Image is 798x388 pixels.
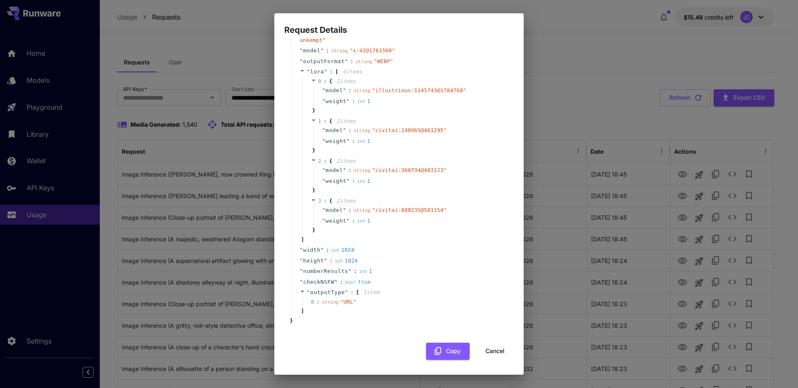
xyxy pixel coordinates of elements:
[336,158,356,164] span: 2 item s
[329,157,332,165] span: {
[350,288,354,297] span: :
[350,47,395,54] span: " x:42@1761560 "
[343,167,346,173] span: "
[348,126,352,135] span: :
[303,257,324,265] span: height
[325,166,343,174] span: model
[300,47,303,54] span: "
[336,198,356,204] span: 2 item s
[331,248,340,253] span: int
[335,257,357,265] div: 1024
[345,280,356,285] span: bool
[325,217,346,225] span: weight
[359,267,372,275] div: 1
[357,177,370,185] div: 1
[322,87,325,93] span: "
[325,126,343,135] span: model
[372,167,447,173] span: " civitai:360734@403123 "
[303,267,348,275] span: numberResults
[331,246,354,254] div: 1024
[426,343,470,360] button: Copy
[374,58,393,64] span: " WEBP "
[331,48,348,54] span: string
[325,206,343,214] span: model
[300,258,303,264] span: "
[354,88,370,93] span: string
[346,218,350,224] span: "
[336,118,356,124] span: 2 item s
[311,186,315,194] span: }
[324,258,327,264] span: "
[340,299,356,305] span: " URL "
[318,118,321,124] span: 1
[346,178,350,184] span: "
[303,57,345,66] span: outputFormat
[320,47,324,54] span: "
[288,317,293,325] span: }
[316,298,320,306] div: :
[357,219,365,224] span: int
[322,300,339,305] span: string
[329,117,332,125] span: {
[357,97,370,106] div: 1
[303,47,320,55] span: model
[363,289,379,295] span: 1 item
[330,68,333,76] span: :
[354,128,370,133] span: string
[303,246,320,254] span: width
[354,267,357,275] span: :
[300,58,303,64] span: "
[323,77,327,86] span: :
[320,247,324,253] span: "
[342,69,362,75] span: 4 item s
[336,78,356,84] span: 2 item s
[322,207,325,213] span: "
[476,343,514,360] button: Cancel
[346,138,350,144] span: "
[350,57,354,66] span: :
[311,226,315,234] span: }
[352,97,355,106] span: :
[359,269,367,274] span: int
[348,206,352,214] span: :
[357,139,365,144] span: int
[303,278,334,286] span: checkNSFW
[322,178,325,184] span: "
[300,29,480,43] span: " battle, war, poverty, sadness, simple background, unkempt "
[325,97,346,106] span: weight
[323,197,327,205] span: :
[372,127,447,133] span: " civitai:248965@461295 "
[357,137,370,145] div: 1
[326,246,329,254] span: :
[322,98,325,104] span: "
[335,68,338,76] span: [
[356,288,359,297] span: [
[300,247,303,253] span: "
[325,137,346,145] span: weight
[348,268,352,274] span: "
[330,257,333,265] span: :
[318,198,321,204] span: 3
[307,69,310,75] span: "
[310,69,324,75] span: lora
[311,106,315,115] span: }
[335,258,343,264] span: int
[322,138,325,144] span: "
[323,117,327,125] span: :
[300,307,304,315] span: ]
[329,197,332,205] span: {
[325,86,343,95] span: model
[357,99,365,104] span: int
[345,58,348,64] span: "
[352,177,355,185] span: :
[343,87,346,93] span: "
[322,127,325,133] span: "
[318,78,321,84] span: 0
[348,86,352,95] span: :
[345,289,348,295] span: "
[346,98,350,104] span: "
[329,77,332,86] span: {
[372,207,447,213] span: " civitai:888235@501154 "
[300,236,304,244] span: ]
[372,87,466,93] span: " illustrious:1145743@1784760 "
